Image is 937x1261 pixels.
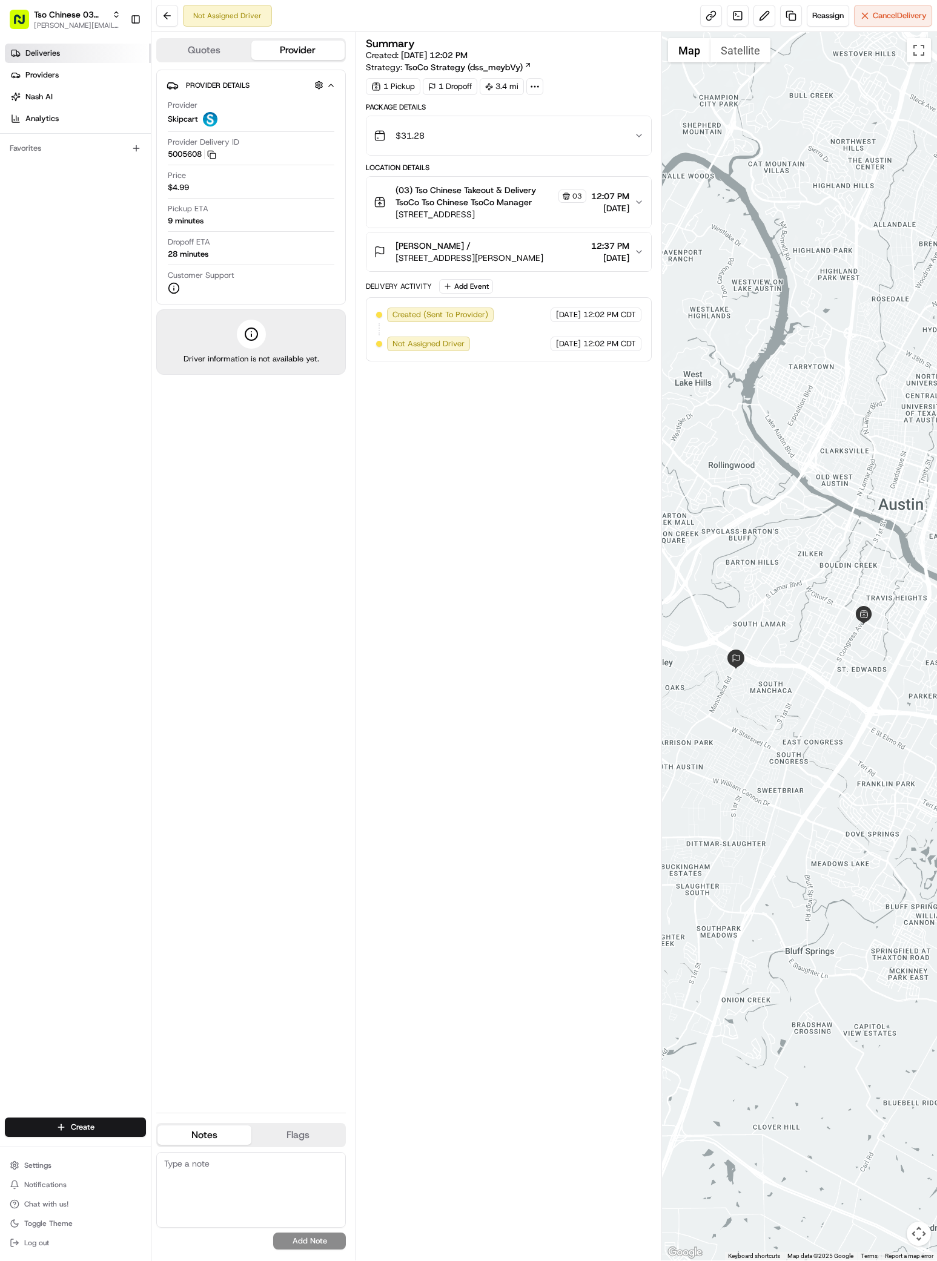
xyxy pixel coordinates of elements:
[5,1118,146,1137] button: Create
[5,1196,146,1213] button: Chat with us!
[168,170,186,181] span: Price
[25,91,53,102] span: Nash AI
[591,190,629,202] span: 12:07 PM
[5,65,151,85] a: Providers
[102,272,112,282] div: 💻
[873,10,927,21] span: Cancel Delivery
[167,75,336,95] button: Provider Details
[186,81,250,90] span: Provider Details
[31,78,200,91] input: Clear
[812,10,844,21] span: Reassign
[591,252,629,264] span: [DATE]
[583,338,636,349] span: 12:02 PM CDT
[12,272,22,282] div: 📗
[206,119,220,134] button: Start new chat
[85,300,147,309] a: Powered byPylon
[885,1253,933,1259] a: Report a map error
[572,191,582,201] span: 03
[405,61,532,73] a: TsoCo Strategy (dss_meybVy)
[24,1180,67,1190] span: Notifications
[25,70,59,81] span: Providers
[401,50,468,61] span: [DATE] 12:02 PM
[5,139,146,158] div: Favorites
[168,114,198,125] span: Skipcart
[168,270,234,281] span: Customer Support
[5,44,151,63] a: Deliveries
[907,1222,931,1246] button: Map camera controls
[366,116,651,155] button: $31.28
[168,137,239,148] span: Provider Delivery ID
[396,208,586,220] span: [STREET_ADDRESS]
[24,1219,73,1228] span: Toggle Theme
[203,112,217,127] img: profile_skipcart_partner.png
[396,240,471,252] span: [PERSON_NAME] /
[157,1125,251,1145] button: Notes
[25,113,59,124] span: Analytics
[12,116,34,137] img: 1736555255976-a54dd68f-1ca7-489b-9aae-adbdc363a1c4
[366,177,651,228] button: (03) Tso Chinese Takeout & Delivery TsoCo Tso Chinese TsoCo Manager03[STREET_ADDRESS]12:07 PM[DATE]
[168,188,193,197] span: [DATE]
[24,1161,51,1170] span: Settings
[591,240,629,252] span: 12:37 PM
[12,48,220,68] p: Welcome 👋
[392,309,488,320] span: Created (Sent To Provider)
[665,1245,705,1260] img: Google
[71,1122,94,1133] span: Create
[396,252,543,264] span: [STREET_ADDRESS][PERSON_NAME]
[25,116,47,137] img: 8571987876998_91fb9ceb93ad5c398215_72.jpg
[24,1238,49,1248] span: Log out
[251,1125,345,1145] button: Flags
[168,149,216,160] button: 5005608
[907,38,931,62] button: Toggle fullscreen view
[131,220,136,230] span: •
[55,116,199,128] div: Start new chat
[121,300,147,309] span: Pylon
[366,232,651,271] button: [PERSON_NAME] /[STREET_ADDRESS][PERSON_NAME]12:37 PM[DATE]
[38,220,129,230] span: Wisdom [PERSON_NAME]
[24,271,93,283] span: Knowledge Base
[396,184,556,208] span: (03) Tso Chinese Takeout & Delivery TsoCo Tso Chinese TsoCo Manager
[168,249,208,260] div: 28 minutes
[5,1215,146,1232] button: Toggle Theme
[188,155,220,170] button: See all
[157,41,251,60] button: Quotes
[24,1199,68,1209] span: Chat with us!
[556,338,581,349] span: [DATE]
[168,182,189,193] span: $4.99
[480,78,524,95] div: 3.4 mi
[5,87,151,107] a: Nash AI
[807,5,849,27] button: Reassign
[366,78,420,95] div: 1 Pickup
[38,188,159,197] span: [PERSON_NAME] (Store Manager)
[168,100,197,111] span: Provider
[12,12,36,36] img: Nash
[138,220,163,230] span: [DATE]
[114,271,194,283] span: API Documentation
[168,216,204,226] div: 9 minutes
[5,109,151,128] a: Analytics
[392,338,465,349] span: Not Assigned Driver
[34,8,107,21] button: Tso Chinese 03 TsoCo
[251,41,345,60] button: Provider
[5,1176,146,1193] button: Notifications
[24,221,34,231] img: 1736555255976-a54dd68f-1ca7-489b-9aae-adbdc363a1c4
[854,5,932,27] button: CancelDelivery
[5,5,125,34] button: Tso Chinese 03 TsoCo[PERSON_NAME][EMAIL_ADDRESS][DOMAIN_NAME]
[591,202,629,214] span: [DATE]
[168,237,210,248] span: Dropoff ETA
[787,1253,853,1259] span: Map data ©2025 Google
[5,1234,146,1251] button: Log out
[34,21,121,30] button: [PERSON_NAME][EMAIL_ADDRESS][DOMAIN_NAME]
[728,1252,780,1260] button: Keyboard shortcuts
[7,266,98,288] a: 📗Knowledge Base
[366,61,532,73] div: Strategy:
[556,309,581,320] span: [DATE]
[12,209,31,232] img: Wisdom Oko
[366,102,652,112] div: Package Details
[12,176,31,196] img: Antonia (Store Manager)
[710,38,770,62] button: Show satellite imagery
[55,128,167,137] div: We're available if you need us!
[439,279,493,294] button: Add Event
[98,266,199,288] a: 💻API Documentation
